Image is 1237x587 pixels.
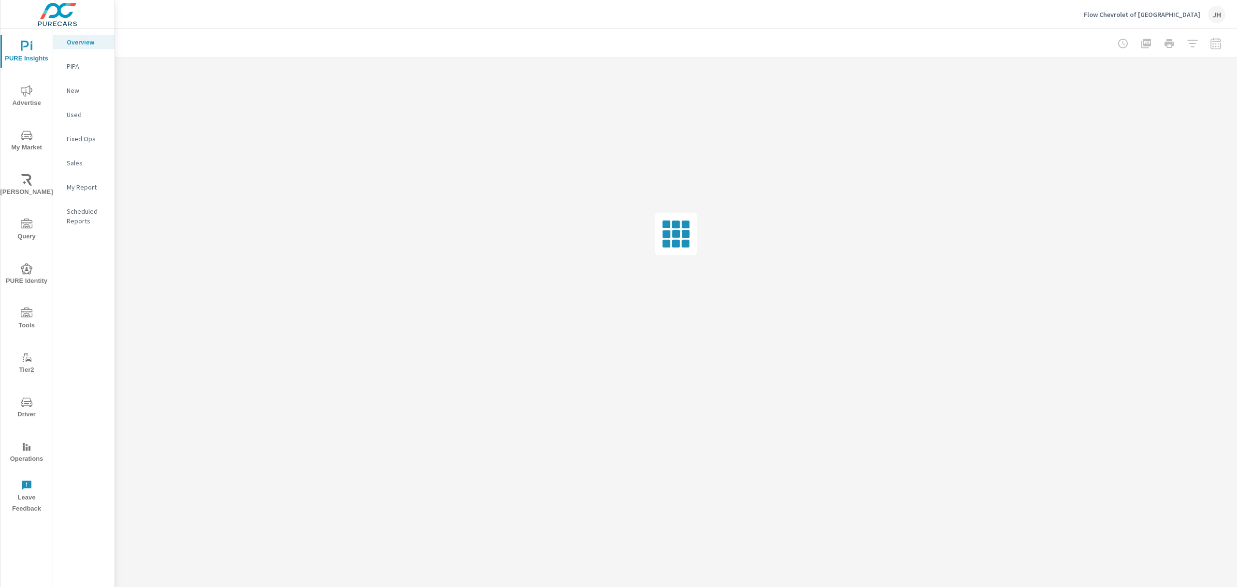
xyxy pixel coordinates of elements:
p: Scheduled Reports [67,206,107,226]
span: PURE Identity [3,263,50,287]
div: Overview [53,35,115,49]
div: Used [53,107,115,122]
span: Query [3,219,50,242]
p: Sales [67,158,107,168]
div: Sales [53,156,115,170]
p: New [67,86,107,95]
span: My Market [3,130,50,153]
div: My Report [53,180,115,194]
p: My Report [67,182,107,192]
div: New [53,83,115,98]
span: Driver [3,396,50,420]
span: Advertise [3,85,50,109]
span: PURE Insights [3,41,50,64]
p: Used [67,110,107,119]
span: [PERSON_NAME] [3,174,50,198]
p: Overview [67,37,107,47]
span: Operations [3,441,50,465]
div: JH [1208,6,1225,23]
div: Scheduled Reports [53,204,115,228]
span: Leave Feedback [3,480,50,514]
div: PIPA [53,59,115,73]
p: Fixed Ops [67,134,107,144]
p: PIPA [67,61,107,71]
span: Tier2 [3,352,50,376]
div: nav menu [0,29,53,518]
p: Flow Chevrolet of [GEOGRAPHIC_DATA] [1084,10,1200,19]
span: Tools [3,308,50,331]
div: Fixed Ops [53,132,115,146]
